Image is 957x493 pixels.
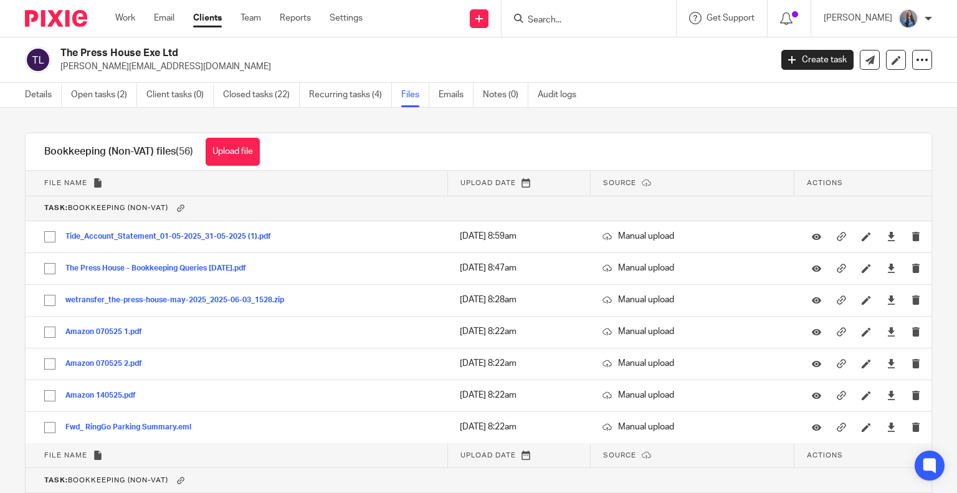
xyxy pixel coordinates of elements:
b: Task: [44,477,68,484]
button: The Press House - Bookkeeping Queries [DATE].pdf [65,264,255,273]
button: Upload file [206,138,260,166]
a: Audit logs [538,83,586,107]
button: Amazon 140525.pdf [65,391,145,400]
p: [PERSON_NAME] [824,12,892,24]
p: Manual upload [602,262,782,274]
input: Select [38,225,62,249]
a: Download [887,325,896,338]
span: Bookkeeping (Non-VAT) [44,477,168,484]
a: Files [401,83,429,107]
span: Source [603,452,636,459]
span: Source [603,179,636,186]
img: svg%3E [25,47,51,73]
button: Tide_Account_Statement_01-05-2025_31-05-2025 (1).pdf [65,232,280,241]
a: Email [154,12,174,24]
p: [DATE] 8:22am [460,325,578,338]
p: [DATE] 8:47am [460,262,578,274]
input: Select [38,416,62,439]
a: Download [887,357,896,370]
a: Download [887,389,896,401]
input: Search [526,15,639,26]
span: Bookkeeping (Non-VAT) [44,205,168,212]
a: Work [115,12,135,24]
input: Select [38,384,62,408]
a: Closed tasks (22) [223,83,300,107]
a: Download [887,421,896,433]
p: [DATE] 8:22am [460,357,578,370]
a: Download [887,262,896,274]
p: Manual upload [602,294,782,306]
b: Task: [44,205,68,212]
span: Upload date [460,452,516,459]
button: Amazon 070525 2.pdf [65,360,151,368]
a: Team [240,12,261,24]
a: Emails [439,83,474,107]
a: Reports [280,12,311,24]
a: Notes (0) [483,83,528,107]
p: [DATE] 8:22am [460,389,578,401]
img: Amanda-scaled.jpg [898,9,918,29]
span: (56) [176,146,193,156]
a: Details [25,83,62,107]
h2: The Press House Exe Ltd [60,47,622,60]
button: wetransfer_the-press-house-may-2025_2025-06-03_1528.zip [65,296,293,305]
span: File name [44,452,87,459]
a: Recurring tasks (4) [309,83,392,107]
span: Upload date [460,179,516,186]
input: Select [38,352,62,376]
a: Settings [330,12,363,24]
p: Manual upload [602,389,782,401]
input: Select [38,289,62,312]
a: Create task [781,50,854,70]
button: Amazon 070525 1.pdf [65,328,151,337]
a: Download [887,294,896,306]
input: Select [38,320,62,344]
p: [DATE] 8:59am [460,230,578,242]
a: Clients [193,12,222,24]
p: [DATE] 8:28am [460,294,578,306]
span: File name [44,179,87,186]
a: Client tasks (0) [146,83,214,107]
p: Manual upload [602,230,782,242]
p: Manual upload [602,357,782,370]
a: Download [887,230,896,242]
p: [DATE] 8:22am [460,421,578,433]
img: Pixie [25,10,87,27]
span: Actions [807,179,843,186]
h1: Bookkeeping (Non-VAT) files [44,145,193,158]
button: Fwd_ RingGo Parking Summary.eml [65,423,201,432]
p: Manual upload [602,421,782,433]
p: Manual upload [602,325,782,338]
p: [PERSON_NAME][EMAIL_ADDRESS][DOMAIN_NAME] [60,60,763,73]
a: Open tasks (2) [71,83,137,107]
span: Get Support [707,14,755,22]
input: Select [38,257,62,280]
span: Actions [807,452,843,459]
